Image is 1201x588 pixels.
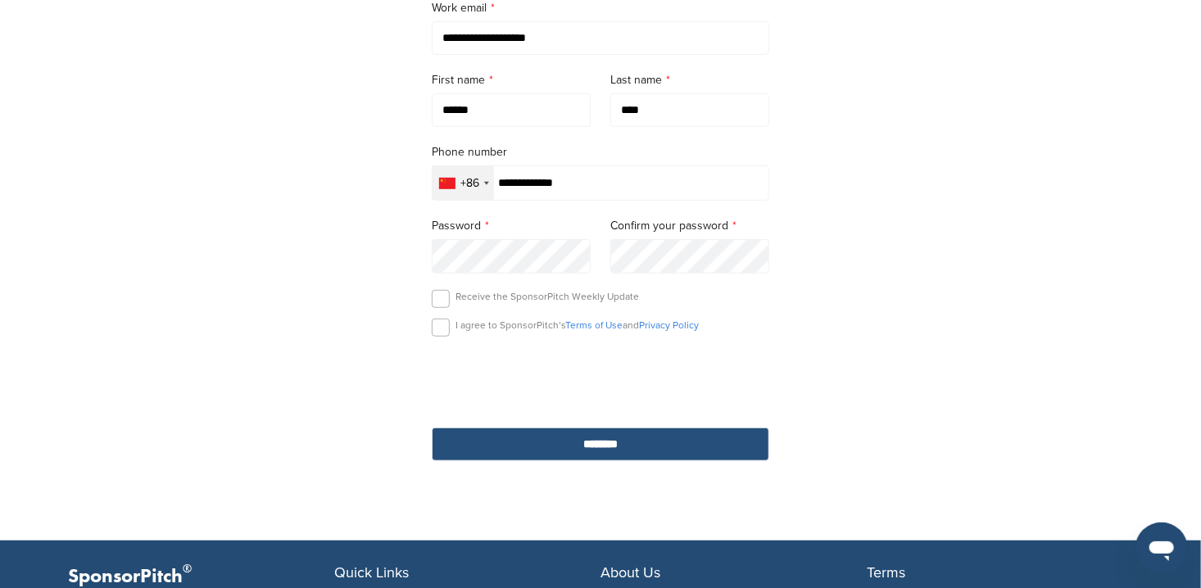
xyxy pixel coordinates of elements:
label: Password [432,217,591,235]
iframe: reCAPTCHA [507,355,694,404]
label: First name [432,71,591,89]
div: Selected country [433,166,494,200]
div: +86 [460,178,479,189]
a: Terms of Use [565,319,623,331]
p: Receive the SponsorPitch Weekly Update [455,290,639,303]
span: Terms [867,563,905,581]
label: Confirm your password [610,217,769,235]
p: I agree to SponsorPitch’s and [455,319,699,332]
span: About Us [600,563,660,581]
a: Privacy Policy [639,319,699,331]
label: Last name [610,71,769,89]
span: Quick Links [334,563,409,581]
iframe: 启动消息传送窗口的按钮 [1135,522,1188,575]
span: ® [183,559,192,579]
label: Phone number [432,143,769,161]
